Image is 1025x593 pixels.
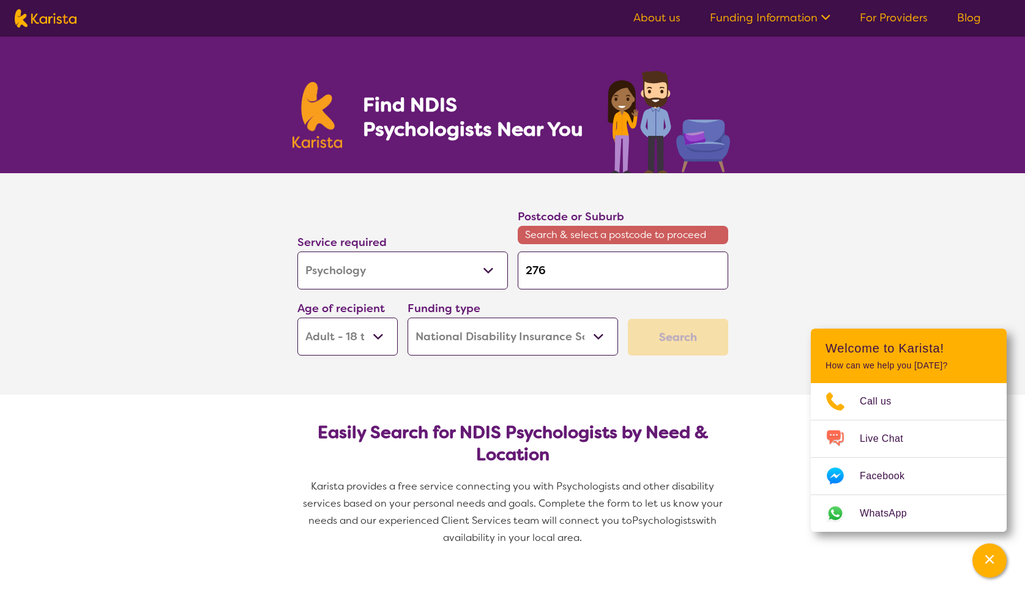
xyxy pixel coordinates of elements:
[957,10,981,25] a: Blog
[860,430,918,448] span: Live Chat
[826,341,992,356] h2: Welcome to Karista!
[860,392,906,411] span: Call us
[518,226,728,244] span: Search & select a postcode to proceed
[297,301,385,316] label: Age of recipient
[297,235,387,250] label: Service required
[518,252,728,289] input: Type
[811,383,1007,532] ul: Choose channel
[363,92,589,141] h1: Find NDIS Psychologists Near You
[860,467,919,485] span: Facebook
[632,514,696,527] span: Psychologists
[603,66,733,173] img: psychology
[633,10,680,25] a: About us
[293,82,343,148] img: Karista logo
[860,504,922,523] span: WhatsApp
[860,10,928,25] a: For Providers
[972,543,1007,578] button: Channel Menu
[307,422,718,466] h2: Easily Search for NDIS Psychologists by Need & Location
[710,10,830,25] a: Funding Information
[811,329,1007,532] div: Channel Menu
[518,209,624,224] label: Postcode or Suburb
[811,495,1007,532] a: Web link opens in a new tab.
[408,301,480,316] label: Funding type
[303,480,725,527] span: Karista provides a free service connecting you with Psychologists and other disability services b...
[15,9,76,28] img: Karista logo
[826,360,992,371] p: How can we help you [DATE]?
